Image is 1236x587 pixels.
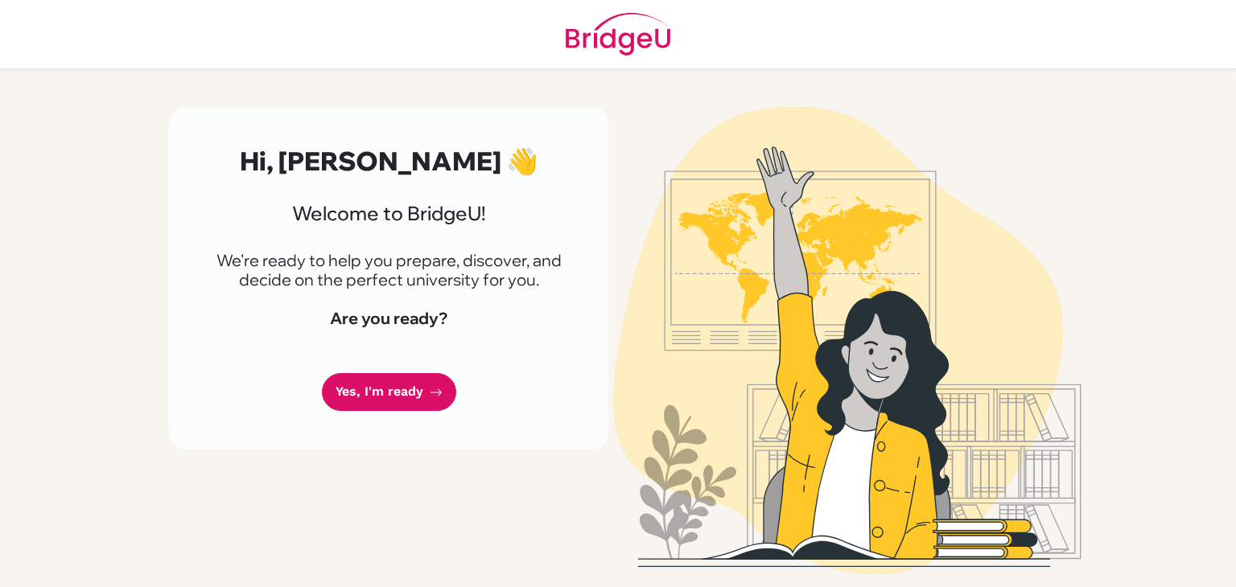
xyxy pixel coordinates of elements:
[208,202,570,225] h3: Welcome to BridgeU!
[208,146,570,176] h2: Hi, [PERSON_NAME] 👋
[322,373,456,411] a: Yes, I'm ready
[208,309,570,328] h4: Are you ready?
[208,251,570,289] p: We're ready to help you prepare, discover, and decide on the perfect university for you.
